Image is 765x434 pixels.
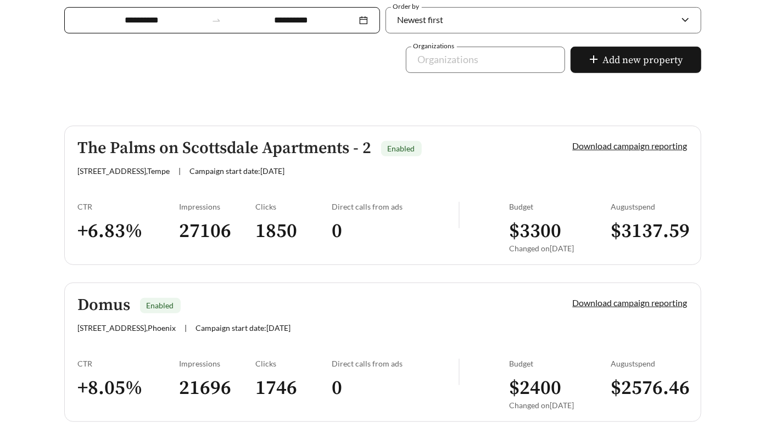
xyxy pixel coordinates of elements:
[64,283,701,422] a: DomusEnabled[STREET_ADDRESS],Phoenix|Campaign start date:[DATE]Download campaign reportingCTR+8.0...
[603,53,683,67] span: Add new property
[78,359,180,368] div: CTR
[571,47,701,73] button: plusAdd new property
[185,323,187,332] span: |
[459,202,460,228] img: line
[398,14,444,25] span: Newest first
[147,301,174,310] span: Enabled
[190,166,285,176] span: Campaign start date: [DATE]
[78,323,176,332] span: [STREET_ADDRESS] , Phoenix
[196,323,291,332] span: Campaign start date: [DATE]
[211,15,221,25] span: swap-right
[78,202,180,211] div: CTR
[611,359,688,368] div: August spend
[211,15,221,25] span: to
[332,219,459,244] h3: 0
[459,359,460,385] img: line
[611,202,688,211] div: August spend
[510,219,611,244] h3: $ 3300
[510,359,611,368] div: Budget
[255,376,332,401] h3: 1746
[180,376,256,401] h3: 21696
[255,219,332,244] h3: 1850
[179,166,181,176] span: |
[180,219,256,244] h3: 27106
[78,166,170,176] span: [STREET_ADDRESS] , Tempe
[64,126,701,265] a: The Palms on Scottsdale Apartments - 2Enabled[STREET_ADDRESS],Tempe|Campaign start date:[DATE]Dow...
[332,359,459,368] div: Direct calls from ads
[180,359,256,368] div: Impressions
[388,144,415,153] span: Enabled
[180,202,256,211] div: Impressions
[255,359,332,368] div: Clicks
[573,297,688,308] a: Download campaign reporting
[332,202,459,211] div: Direct calls from ads
[255,202,332,211] div: Clicks
[78,219,180,244] h3: + 6.83 %
[510,202,611,211] div: Budget
[332,376,459,401] h3: 0
[589,54,599,66] span: plus
[78,296,131,314] h5: Domus
[510,244,611,253] div: Changed on [DATE]
[78,376,180,401] h3: + 8.05 %
[573,140,688,151] a: Download campaign reporting
[78,139,372,157] h5: The Palms on Scottsdale Apartments - 2
[611,219,688,244] h3: $ 3137.59
[611,376,688,401] h3: $ 2576.46
[510,376,611,401] h3: $ 2400
[510,401,611,410] div: Changed on [DATE]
